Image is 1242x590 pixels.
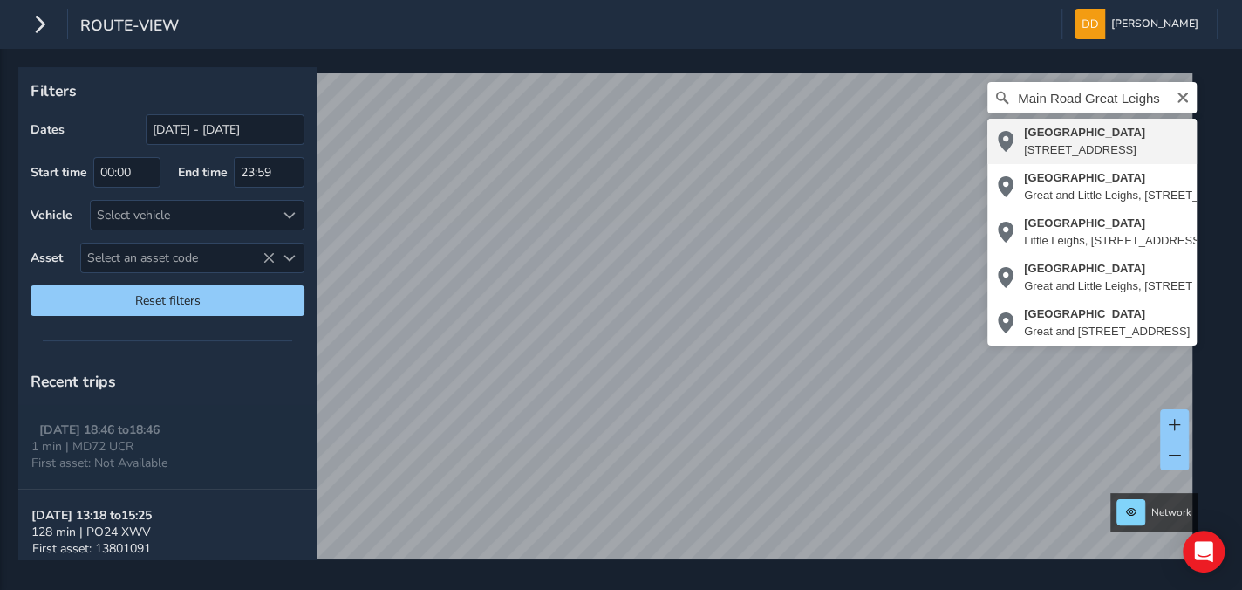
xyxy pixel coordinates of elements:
[178,164,228,181] label: End time
[39,422,160,438] strong: [DATE] 18:46 to 18:46
[31,285,304,316] button: Reset filters
[31,507,152,524] strong: [DATE] 13:18 to 15:25
[31,250,63,266] label: Asset
[1111,9,1198,39] span: [PERSON_NAME]
[1151,505,1191,519] span: Network
[1024,215,1203,232] div: [GEOGRAPHIC_DATA]
[1024,305,1190,323] div: [GEOGRAPHIC_DATA]
[18,404,317,490] button: [DATE] 18:46 to18:461 min | MD72 UCRFirst asset: Not Available
[31,524,151,540] span: 128 min | PO24 XWV
[275,244,304,272] div: Select an asset code
[24,73,1192,580] canvas: Map
[1183,531,1225,573] div: Open Intercom Messenger
[31,207,72,223] label: Vehicle
[1024,141,1145,159] div: [STREET_ADDRESS]
[1024,323,1190,340] div: Great and [STREET_ADDRESS]
[31,164,87,181] label: Start time
[1024,124,1145,141] div: [GEOGRAPHIC_DATA]
[1075,9,1204,39] button: [PERSON_NAME]
[31,438,133,455] span: 1 min | MD72 UCR
[81,244,275,272] span: Select an asset code
[31,455,167,471] span: First asset: Not Available
[80,15,179,39] span: route-view
[31,121,65,138] label: Dates
[31,79,304,102] p: Filters
[1075,9,1105,39] img: diamond-layout
[32,540,151,557] span: First asset: 13801091
[987,82,1197,113] input: Search
[18,490,317,575] button: [DATE] 13:18 to15:25128 min | PO24 XWVFirst asset: 13801091
[1024,232,1203,250] div: Little Leighs, [STREET_ADDRESS]
[1176,88,1190,105] button: Clear
[91,201,275,230] div: Select vehicle
[31,371,116,392] span: Recent trips
[44,292,291,309] span: Reset filters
